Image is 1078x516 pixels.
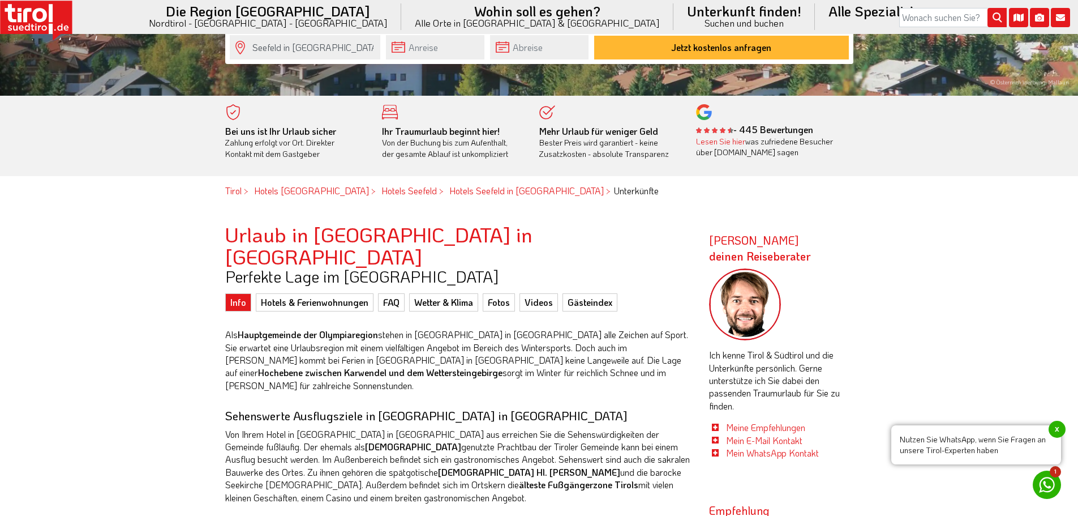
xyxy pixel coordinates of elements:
[225,293,251,312] a: Info
[378,293,405,312] a: FAQ
[258,366,503,378] strong: Hochebene zwischen Karwendel und dem Wettersteingebirge
[386,35,484,59] input: Anreise
[225,329,692,392] p: Als stehen in [GEOGRAPHIC_DATA] in [GEOGRAPHIC_DATA] alle Zeichen auf Sport. Sie erwartet eine Ur...
[382,125,500,137] b: Ihr Traumurlaub beginnt hier!
[225,268,692,285] h3: Perfekte Lage im [GEOGRAPHIC_DATA]
[225,223,692,268] h2: Urlaub in [GEOGRAPHIC_DATA] in [GEOGRAPHIC_DATA]
[609,185,659,197] li: Unterkünfte
[891,425,1061,464] span: Nutzen Sie WhatsApp, wenn Sie Fragen an unsere Tirol-Experten haben
[225,126,366,160] div: Zahlung erfolgt vor Ort. Direkter Kontakt mit dem Gastgeber
[899,8,1007,27] input: Wonach suchen Sie?
[696,136,836,158] div: was zufriedene Besucher über [DOMAIN_NAME] sagen
[519,479,638,491] strong: älteste Fußgängerzone Tirols
[709,268,853,460] div: Ich kenne Tirol & Südtirol und die Unterkünfte persönlich. Gerne unterstütze ich Sie dabei den pa...
[709,268,781,341] img: frag-markus.png
[1033,471,1061,499] a: 1 Nutzen Sie WhatsApp, wenn Sie Fragen an unsere Tirol-Experten habenx
[562,293,617,312] a: Gästeindex
[230,35,380,59] input: Wo soll's hingehen?
[483,293,515,312] a: Fotos
[539,125,658,137] b: Mehr Urlaub für weniger Geld
[238,329,378,340] strong: Hauptgemeinde der Olympiaregion
[225,409,692,422] h3: Sehenswerte Ausflugsziele in [GEOGRAPHIC_DATA] in [GEOGRAPHIC_DATA]
[696,123,813,135] b: - 445 Bewertungen
[365,441,461,453] strong: [DEMOGRAPHIC_DATA]
[726,421,805,433] a: Meine Empfehlungen
[254,185,369,197] a: Hotels [GEOGRAPHIC_DATA]
[381,185,437,197] a: Hotels Seefeld
[449,185,604,197] a: Hotels Seefeld in [GEOGRAPHIC_DATA]
[438,466,620,478] strong: [DEMOGRAPHIC_DATA] Hl. [PERSON_NAME]
[382,126,522,160] div: Von der Buchung bis zum Aufenthalt, der gesamte Ablauf ist unkompliziert
[149,18,388,28] small: Nordtirol - [GEOGRAPHIC_DATA] - [GEOGRAPHIC_DATA]
[709,249,811,263] span: deinen Reiseberater
[1030,8,1049,27] i: Fotogalerie
[1051,8,1070,27] i: Kontakt
[726,447,819,459] a: Mein WhatsApp Kontakt
[594,36,849,59] button: Jetzt kostenlos anfragen
[225,428,692,504] p: Von Ihrem Hotel in [GEOGRAPHIC_DATA] in [GEOGRAPHIC_DATA] aus erreichen Sie die Sehenswürdigkeite...
[409,293,478,312] a: Wetter & Klima
[225,185,242,197] a: Tirol
[539,126,680,160] div: Bester Preis wird garantiert - keine Zusatzkosten - absolute Transparenz
[415,18,660,28] small: Alle Orte in [GEOGRAPHIC_DATA] & [GEOGRAPHIC_DATA]
[687,18,801,28] small: Suchen und buchen
[1049,421,1066,438] span: x
[696,104,712,120] img: google
[1050,466,1061,477] span: 1
[696,136,745,147] a: Lesen Sie hier
[519,293,558,312] a: Videos
[709,233,811,263] strong: [PERSON_NAME]
[225,125,336,137] b: Bei uns ist Ihr Urlaub sicher
[1009,8,1028,27] i: Karte öffnen
[490,35,589,59] input: Abreise
[726,434,802,446] a: Mein E-Mail Kontakt
[256,293,373,312] a: Hotels & Ferienwohnungen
